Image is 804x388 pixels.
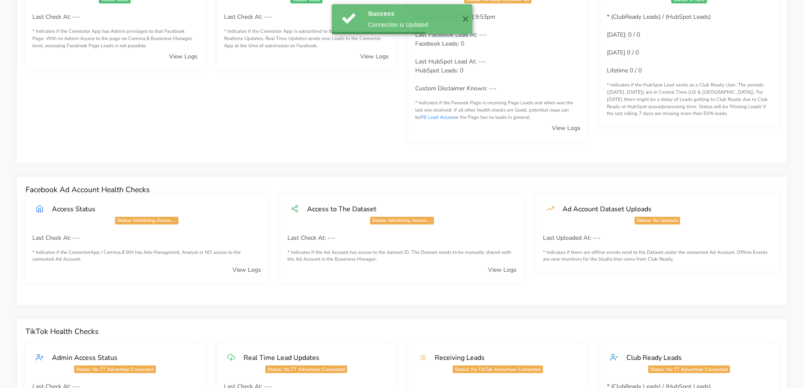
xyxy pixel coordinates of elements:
small: * Indicates if the Connector App has Admin privilages to that Facebook Page. With no Admin Access... [32,28,198,49]
span: * Indicates if the HubSpot Lead exists as a Club Ready User. The periods ([DATE], [DATE]) are in ... [607,82,768,117]
small: * Indicates if the ConnectorApp / Comma,8 BM has Ads Managment, Analyst or NO access to the conne... [32,249,261,264]
div: Access Status [43,204,258,213]
a: FB Lead Access [421,114,454,121]
span: Status: No TT Advertiser Connected [265,365,347,373]
span: Status: No TT Advertiser Connected [74,365,156,373]
p: Last Check At: --- [287,233,516,242]
div: Receiving Leads [426,353,577,362]
div: Connection is Updated [368,20,455,29]
span: * Indicates if the Faceook Page is receiving Page Leads and when was the last one received. If al... [415,100,573,121]
small: * Indicates if the Ad Account has access to the dataset ID. The Dataset needs to be manually shar... [287,249,516,264]
span: [DATE] 0 / 0 [607,49,639,57]
div: Success [368,9,455,18]
div: Access to The Dataset [299,204,513,213]
h4: TikTok Health Checks [26,327,778,336]
small: * Indicates if there are offline events send to the Dataset under the connected Ad Account. Offli... [543,249,772,264]
span: [DATE]: 0 / 0 [607,31,640,39]
span: Status: No TikTok Advertiser Connected [453,365,543,373]
a: View Logs [488,266,517,274]
h4: Facebook Ad Account Health Checks [26,185,778,194]
a: View Logs [360,52,389,60]
span: Status: Initializing Access ... [370,217,434,224]
span: HubSpot Leads: 0 [415,66,463,75]
a: View Logs [169,52,198,60]
p: Last Check At: --- [224,12,389,21]
a: View Logs [552,124,580,132]
span: Status: No Uploads [635,217,680,224]
small: * Indicates if the Connector App is subscribed to the Facebook Page Realtime Updates. Real Time U... [224,28,389,49]
span: Status: No TT Advertiser Connected [648,365,730,373]
div: Ad Account Dataset Uploads [554,204,768,213]
span: * (ClubReady Leads) / (HubSpot Leads) [607,13,711,21]
a: View Logs [233,266,261,274]
p: Last Check At: --- [32,12,198,21]
div: Admin Access Status [43,353,194,362]
span: Last HubSpot Lead At: --- [415,57,486,66]
div: Club Ready Leads [618,353,769,362]
p: Last Uploaded At: --- [543,233,772,242]
span: Custom Disclaimer Known: --- [415,84,497,92]
span: Facebook Leads: 0 [415,40,464,48]
div: Real Time Lead Updates [235,353,386,362]
p: Last Check At: --- [32,233,261,242]
span: Status: Initializing Access ... [115,217,178,224]
span: Lifetime 0 / 0 [607,66,642,75]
